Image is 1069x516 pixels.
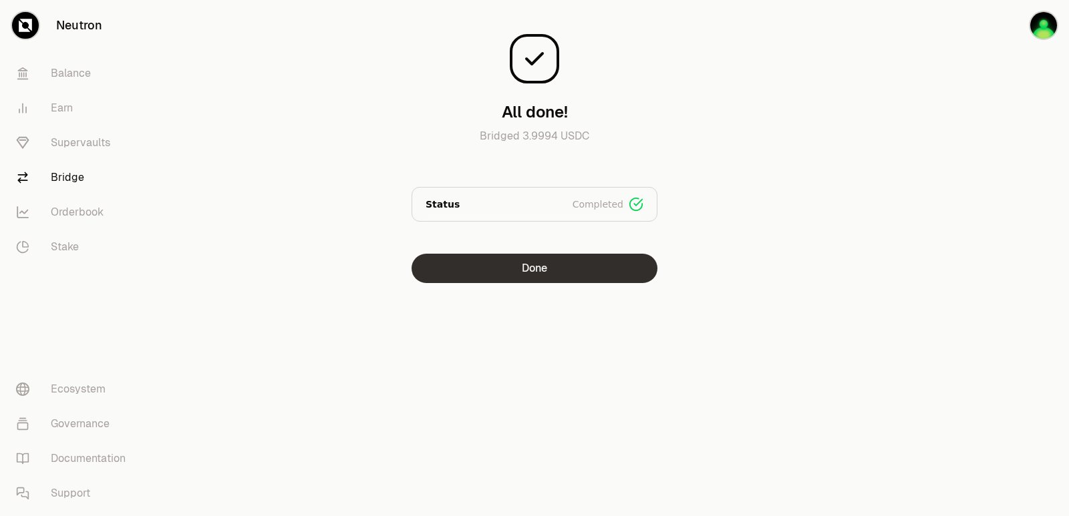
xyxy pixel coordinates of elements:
[5,407,144,441] a: Governance
[5,372,144,407] a: Ecosystem
[5,441,144,476] a: Documentation
[5,230,144,264] a: Stake
[426,198,460,211] p: Status
[573,198,623,211] span: Completed
[412,254,657,283] button: Done
[1030,12,1057,39] img: sandy mercy
[5,476,144,511] a: Support
[412,128,657,160] p: Bridged 3.9994 USDC
[502,101,568,123] h3: All done!
[5,160,144,195] a: Bridge
[5,195,144,230] a: Orderbook
[5,56,144,91] a: Balance
[5,125,144,160] a: Supervaults
[5,91,144,125] a: Earn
